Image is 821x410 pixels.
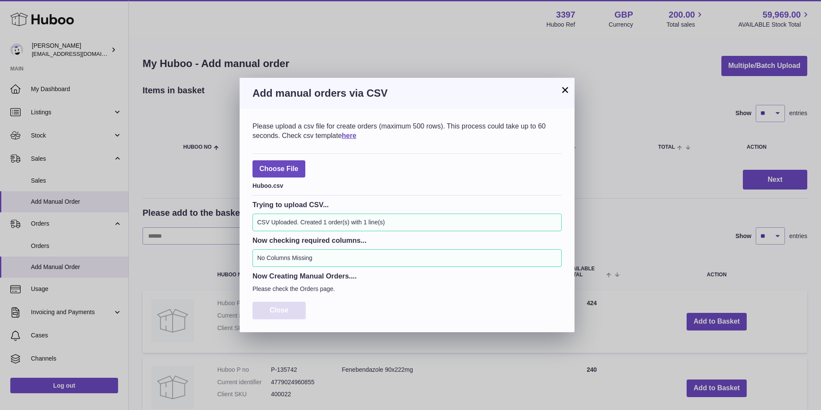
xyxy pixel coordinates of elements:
p: Please check the Orders page. [252,285,562,293]
div: CSV Uploaded. Created 1 order(s) with 1 line(s) [252,214,562,231]
h3: Add manual orders via CSV [252,86,562,100]
div: Please upload a csv file for create orders (maximum 500 rows). This process could take up to 60 s... [252,122,562,140]
a: here [342,132,356,139]
span: Close [270,306,289,314]
h3: Trying to upload CSV... [252,200,562,209]
h3: Now checking required columns... [252,236,562,245]
span: Choose File [252,160,305,178]
div: Huboo.csv [252,180,562,190]
button: × [560,85,570,95]
button: Close [252,302,306,319]
div: No Columns Missing [252,249,562,267]
h3: Now Creating Manual Orders.... [252,271,562,281]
